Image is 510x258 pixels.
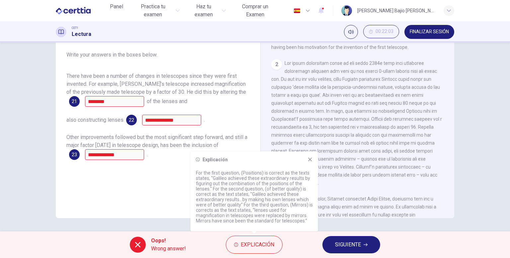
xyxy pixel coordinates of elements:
span: Wrong answer! [151,245,186,253]
span: 23 [72,152,77,157]
span: 21 [72,99,77,104]
input: positions; positioning [85,96,144,107]
span: . [204,117,205,123]
h6: Explicación [203,157,228,162]
span: 00:22:03 [376,29,393,34]
input: of better quality [142,115,201,125]
img: CERTTIA logo [56,4,91,17]
span: Explicación [241,240,274,249]
div: 2 [271,59,282,70]
span: . [147,151,148,158]
span: Haz tu examen [188,3,220,19]
span: Comprar un Examen [234,3,277,19]
span: There have been a number of changes in telescopes since they were first invented. For example, [P... [66,73,246,95]
span: Practica tu examen [132,3,174,19]
span: Lor ipsum dolorsitam conse ad eli seddo 2384e temp inci utlaboree doloremagn aliquaen adm veni qu... [271,61,442,186]
div: Silenciar [344,25,358,39]
span: Oops! [151,237,186,245]
span: also constructing lenses [66,117,124,123]
img: es [293,8,301,13]
img: Profile picture [341,5,352,16]
p: For the first question, (Positions) is correct as the texts states, "Galileo achieved these extra... [196,170,313,223]
span: FINALIZAR SESIÓN [410,29,449,35]
div: [PERSON_NAME] Bajio [PERSON_NAME] [357,7,436,15]
span: SIGUIENTE [335,240,361,249]
span: 22 [129,118,134,122]
div: Ocultar [363,25,399,39]
input: mirrors [85,149,144,160]
h1: Lectura [72,30,91,38]
span: of the lenses and [147,98,187,104]
span: Other improvements followed but the most significant step forward, and still a major factor [DATE... [66,134,247,148]
span: Panel [110,3,123,11]
span: CET1 [72,26,78,30]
